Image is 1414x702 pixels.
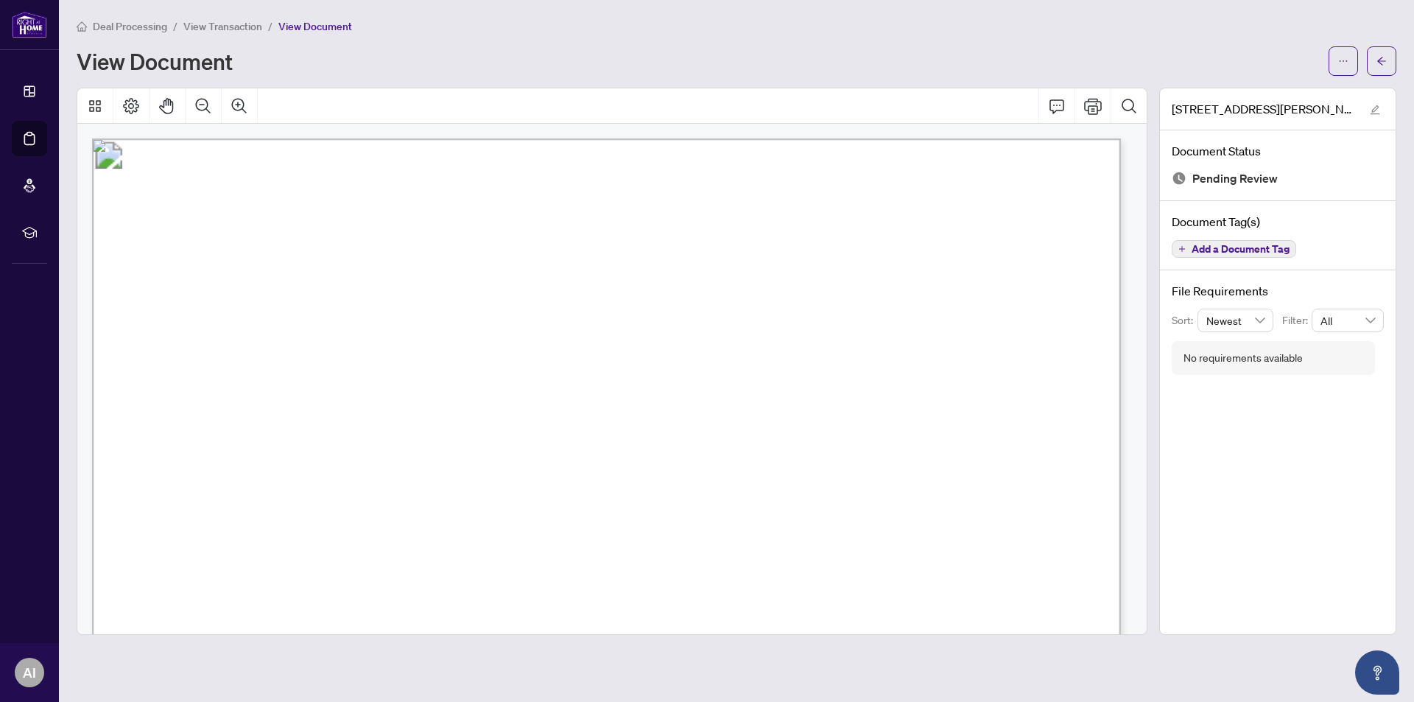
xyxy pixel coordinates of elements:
[1192,244,1290,254] span: Add a Document Tag
[1192,169,1278,189] span: Pending Review
[1172,171,1186,186] img: Document Status
[1172,312,1197,329] p: Sort:
[1183,350,1303,366] div: No requirements available
[1338,56,1348,66] span: ellipsis
[1376,56,1387,66] span: arrow-left
[1178,245,1186,253] span: plus
[1172,240,1296,258] button: Add a Document Tag
[1320,309,1375,331] span: All
[1172,282,1384,300] h4: File Requirements
[278,20,352,33] span: View Document
[1355,650,1399,695] button: Open asap
[77,49,233,73] h1: View Document
[1206,309,1265,331] span: Newest
[1370,105,1380,115] span: edit
[1282,312,1312,329] p: Filter:
[23,662,36,683] span: AI
[77,21,87,32] span: home
[183,20,262,33] span: View Transaction
[1172,213,1384,231] h4: Document Tag(s)
[173,18,177,35] li: /
[93,20,167,33] span: Deal Processing
[12,11,47,38] img: logo
[1172,142,1384,160] h4: Document Status
[268,18,272,35] li: /
[1172,100,1356,118] span: [STREET_ADDRESS][PERSON_NAME]-Trade sheet-Abid to review.pdf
